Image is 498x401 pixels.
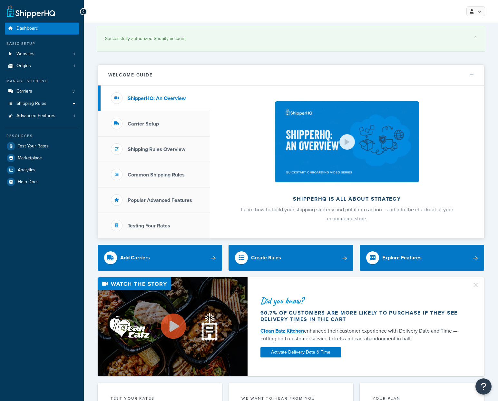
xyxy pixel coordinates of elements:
[73,113,75,119] span: 1
[5,85,79,97] li: Carriers
[475,378,492,395] button: Open Resource Center
[16,89,32,94] span: Carriers
[260,327,464,343] div: enhanced their customer experience with Delivery Date and Time — cutting both customer service ti...
[16,113,55,119] span: Advanced Features
[5,98,79,110] a: Shipping Rules
[16,63,31,69] span: Origins
[128,146,185,152] h3: Shipping Rules Overview
[128,223,170,229] h3: Testing Your Rates
[73,51,75,57] span: 1
[16,51,34,57] span: Websites
[229,245,353,271] a: Create Rules
[16,101,46,106] span: Shipping Rules
[98,277,248,376] img: Video thumbnail
[360,245,484,271] a: Explore Features
[73,63,75,69] span: 1
[5,48,79,60] li: Websites
[474,34,477,39] a: ×
[5,110,79,122] a: Advanced Features1
[5,152,79,164] a: Marketplace
[98,65,484,85] button: Welcome Guide
[5,41,79,46] div: Basic Setup
[260,296,464,305] div: Did you know?
[275,101,419,182] img: ShipperHQ is all about strategy
[260,347,341,357] a: Activate Delivery Date & Time
[128,95,186,101] h3: ShipperHQ: An Overview
[98,245,222,271] a: Add Carriers
[128,172,185,178] h3: Common Shipping Rules
[260,310,464,323] div: 60.7% of customers are more likely to purchase if they see delivery times in the cart
[382,253,422,262] div: Explore Features
[5,60,79,72] li: Origins
[5,85,79,97] a: Carriers3
[105,34,477,43] div: Successfully authorized Shopify account
[18,155,42,161] span: Marketplace
[18,179,39,185] span: Help Docs
[16,26,38,31] span: Dashboard
[5,60,79,72] a: Origins1
[5,48,79,60] a: Websites1
[5,164,79,176] a: Analytics
[108,73,153,77] h2: Welcome Guide
[5,140,79,152] a: Test Your Rates
[120,253,150,262] div: Add Carriers
[18,144,49,149] span: Test Your Rates
[5,176,79,188] a: Help Docs
[128,197,192,203] h3: Popular Advanced Features
[5,78,79,84] div: Manage Shipping
[5,110,79,122] li: Advanced Features
[5,133,79,139] div: Resources
[251,253,281,262] div: Create Rules
[128,121,159,127] h3: Carrier Setup
[5,23,79,35] a: Dashboard
[73,89,75,94] span: 3
[241,206,453,222] span: Learn how to build your shipping strategy and put it into action… and into the checkout of your e...
[260,327,304,335] a: Clean Eatz Kitchen
[18,167,35,173] span: Analytics
[227,196,467,202] h2: ShipperHQ is all about strategy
